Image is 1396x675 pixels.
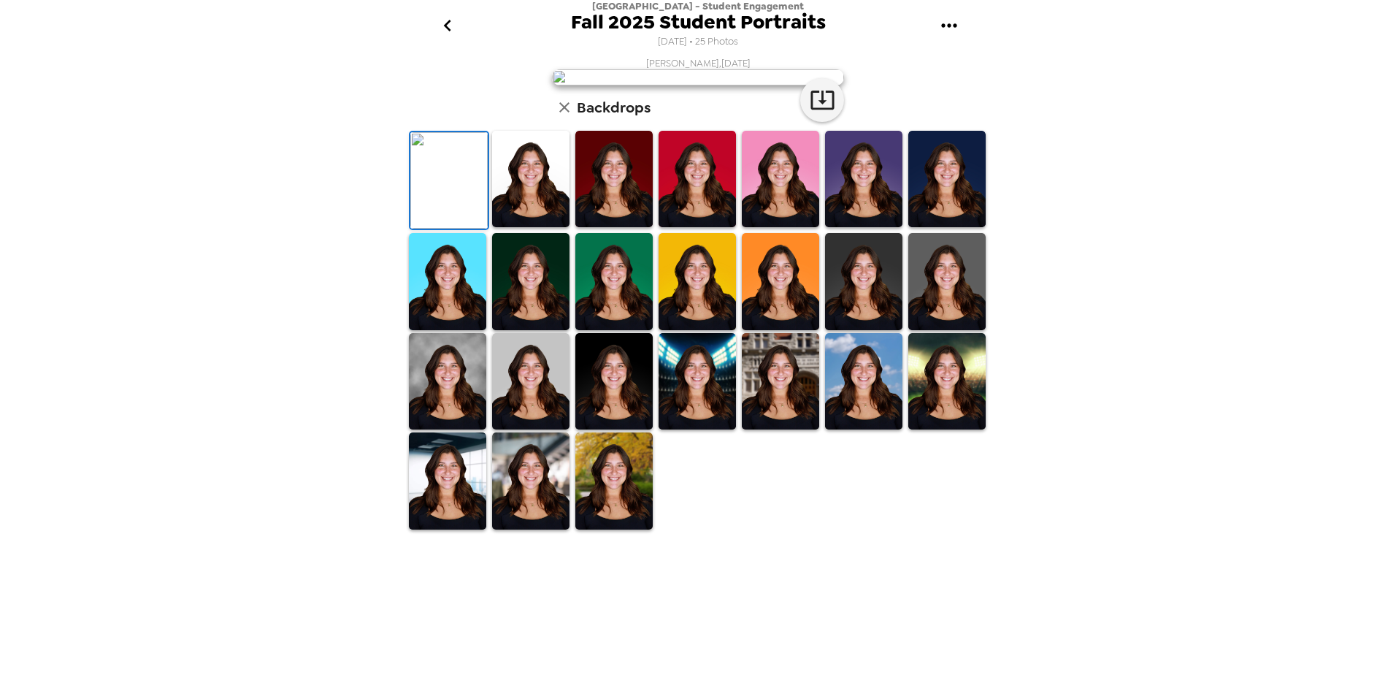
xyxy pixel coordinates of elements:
h6: Backdrops [577,96,651,119]
img: Original [410,132,488,229]
span: [DATE] • 25 Photos [658,32,738,52]
button: go back [423,2,471,50]
img: user [552,69,844,85]
span: Fall 2025 Student Portraits [571,12,826,32]
span: [PERSON_NAME] , [DATE] [646,57,751,69]
button: gallery menu [925,2,973,50]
